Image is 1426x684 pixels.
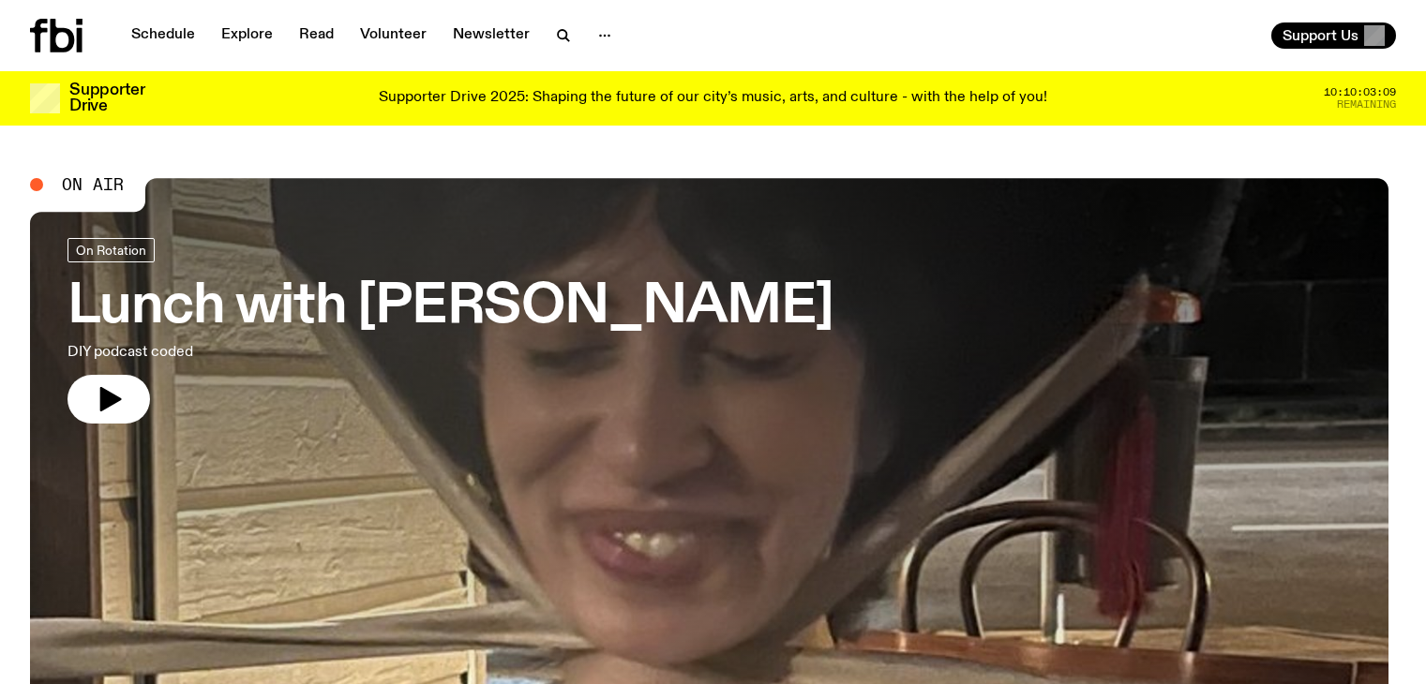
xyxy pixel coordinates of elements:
[1283,27,1358,44] span: Support Us
[68,238,833,424] a: Lunch with [PERSON_NAME]DIY podcast coded
[68,238,155,262] a: On Rotation
[62,176,124,193] span: On Air
[349,22,438,49] a: Volunteer
[210,22,284,49] a: Explore
[120,22,206,49] a: Schedule
[379,90,1047,107] p: Supporter Drive 2025: Shaping the future of our city’s music, arts, and culture - with the help o...
[69,82,144,114] h3: Supporter Drive
[68,281,833,334] h3: Lunch with [PERSON_NAME]
[76,243,146,257] span: On Rotation
[1324,87,1396,97] span: 10:10:03:09
[68,341,548,364] p: DIY podcast coded
[1271,22,1396,49] button: Support Us
[288,22,345,49] a: Read
[1337,99,1396,110] span: Remaining
[442,22,541,49] a: Newsletter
